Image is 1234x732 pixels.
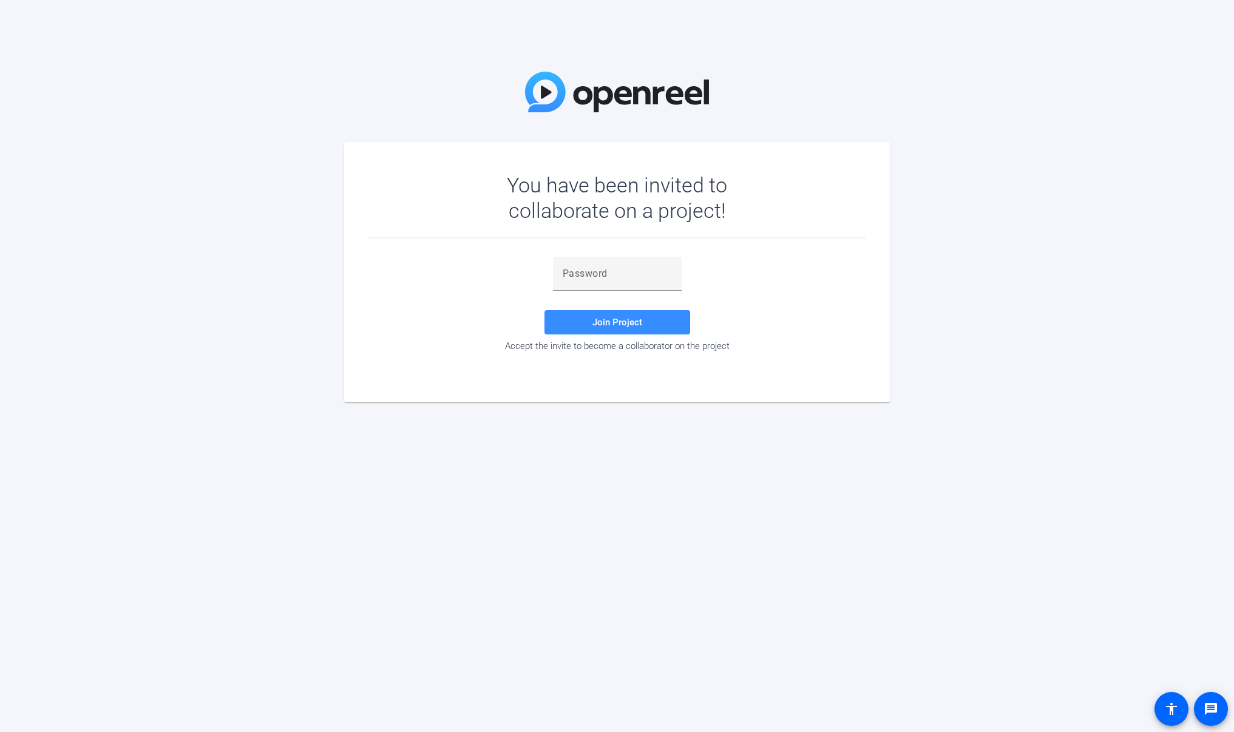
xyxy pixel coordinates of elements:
span: Join Project [592,317,642,328]
mat-icon: message [1204,702,1218,716]
mat-icon: accessibility [1164,702,1179,716]
div: You have been invited to collaborate on a project! [472,172,762,223]
img: OpenReel Logo [525,72,710,112]
div: Accept the invite to become a collaborator on the project [368,341,866,351]
input: Password [563,266,672,281]
button: Join Project [544,310,690,334]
